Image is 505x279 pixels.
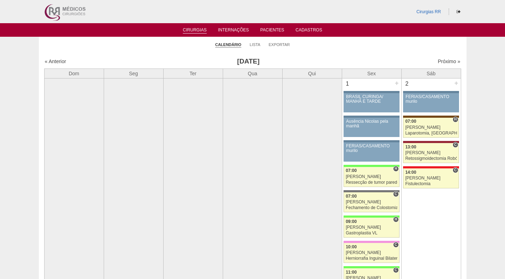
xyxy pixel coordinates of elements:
[344,165,399,167] div: Key: Brasil
[346,225,397,230] div: [PERSON_NAME]
[405,156,457,161] div: Retossigmoidectomia Robótica
[438,59,460,64] a: Próximo »
[346,200,397,204] div: [PERSON_NAME]
[405,119,416,124] span: 07:00
[269,42,290,47] a: Exportar
[346,244,357,249] span: 10:00
[457,10,460,14] i: Sair
[405,151,457,155] div: [PERSON_NAME]
[403,118,459,138] a: H 07:00 [PERSON_NAME] Laparotomia, [GEOGRAPHIC_DATA], Drenagem, Bridas
[403,141,459,143] div: Key: Sírio Libanês
[260,27,284,35] a: Pacientes
[344,218,399,238] a: H 09:00 [PERSON_NAME] Gastroplastia VL
[453,117,458,122] span: Hospital
[342,69,401,78] th: Sex
[218,27,249,35] a: Internações
[403,166,459,168] div: Key: Assunção
[405,176,457,181] div: [PERSON_NAME]
[250,42,261,47] a: Lista
[453,142,458,148] span: Consultório
[416,9,441,14] a: Cirurgias RR
[346,206,397,210] div: Fechamento de Colostomia ou Enterostomia
[344,116,399,118] div: Key: Aviso
[405,144,416,149] span: 13:00
[344,192,399,212] a: C 07:00 [PERSON_NAME] Fechamento de Colostomia ou Enterostomia
[403,91,459,93] div: Key: Aviso
[344,266,399,268] div: Key: Brasil
[394,78,400,88] div: +
[346,250,397,255] div: [PERSON_NAME]
[346,144,397,153] div: FÉRIAS/CASAMENTO murilo
[223,69,282,78] th: Qua
[282,69,342,78] th: Qui
[104,69,163,78] th: Seg
[344,243,399,263] a: C 10:00 [PERSON_NAME] Herniorrafia Inguinal Bilateral
[346,231,397,235] div: Gastroplastia VL
[405,170,416,175] span: 14:00
[163,69,223,78] th: Ter
[403,168,459,188] a: C 14:00 [PERSON_NAME] Fistulectomia
[403,143,459,163] a: C 13:00 [PERSON_NAME] Retossigmoidectomia Robótica
[344,190,399,192] div: Key: Santa Catarina
[403,116,459,118] div: Key: Santa Joana
[295,27,322,35] a: Cadastros
[405,125,457,130] div: [PERSON_NAME]
[393,242,398,248] span: Consultório
[453,78,459,88] div: +
[346,95,397,104] div: BRASIL CURINGA/ MANHÃ E TARDE
[346,174,397,179] div: [PERSON_NAME]
[344,93,399,112] a: BRASIL CURINGA/ MANHÃ E TARDE
[346,119,397,128] div: Ausência Nicolas pela manhã
[393,166,398,172] span: Hospital
[405,131,457,136] div: Laparotomia, [GEOGRAPHIC_DATA], Drenagem, Bridas
[344,241,399,243] div: Key: Albert Einstein
[402,78,413,89] div: 2
[401,69,461,78] th: Sáb
[344,215,399,218] div: Key: Brasil
[393,191,398,197] span: Consultório
[346,219,357,224] span: 09:00
[344,167,399,187] a: H 07:00 [PERSON_NAME] Ressecção de tumor parede abdominal pélvica
[393,267,398,273] span: Consultório
[344,140,399,142] div: Key: Aviso
[45,59,66,64] a: « Anterior
[344,91,399,93] div: Key: Aviso
[403,93,459,112] a: FÉRIAS/CASAMENTO murilo
[183,27,207,34] a: Cirurgias
[344,118,399,137] a: Ausência Nicolas pela manhã
[346,194,357,199] span: 07:00
[342,78,353,89] div: 1
[406,95,457,104] div: FÉRIAS/CASAMENTO murilo
[344,142,399,162] a: FÉRIAS/CASAMENTO murilo
[405,182,457,186] div: Fistulectomia
[346,256,397,261] div: Herniorrafia Inguinal Bilateral
[346,270,357,275] span: 11:00
[144,56,352,67] h3: [DATE]
[393,217,398,222] span: Hospital
[346,180,397,185] div: Ressecção de tumor parede abdominal pélvica
[453,167,458,173] span: Consultório
[346,168,357,173] span: 07:00
[215,42,241,47] a: Calendário
[44,69,104,78] th: Dom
